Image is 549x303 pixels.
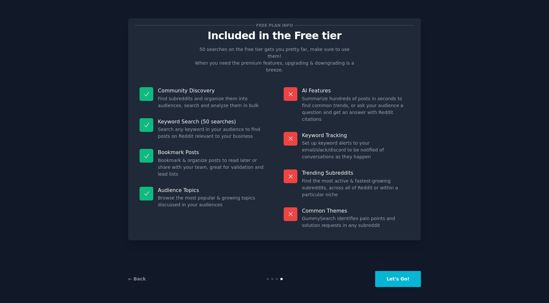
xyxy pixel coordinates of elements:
[158,149,265,156] p: Bookmark Posts
[302,140,409,160] dd: Set up keyword alerts to your email/slack/discord to be notified of conversations as they happen
[158,118,265,125] p: Keyword Search (50 searches)
[302,178,409,198] dd: Find the most active & fastest-growing subreddits, across all of Reddit or within a particular niche
[135,30,414,41] p: Included in the Free tier
[302,215,409,229] dd: GummySearch identifies pain points and solution requests in any subreddit
[192,46,357,73] p: 50 searches on the free tier gets you pretty far, make sure to use them! When you need the premiu...
[158,126,265,140] dd: Search any keyword in your audience to find posts on Reddit relevant to your business
[302,95,409,123] dd: Summarize hundreds of posts in seconds to find common trends, or ask your audience a question and...
[128,276,146,281] a: ← Back
[302,169,409,176] p: Trending Subreddits
[158,87,265,94] p: Community Discovery
[375,271,421,287] button: Let's Go!
[302,132,409,139] p: Keyword Tracking
[255,22,294,29] span: Free plan info
[158,187,265,194] p: Audience Topics
[158,195,265,208] dd: Browse the most popular & growing topics discussed in your audiences
[302,207,409,214] p: Common Themes
[302,87,409,94] p: AI Features
[158,157,265,178] dd: Bookmark & organize posts to read later or share with your team, great for validation and lead lists
[158,95,265,109] dd: Find subreddits and organize them into audiences, search and analyze them in bulk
